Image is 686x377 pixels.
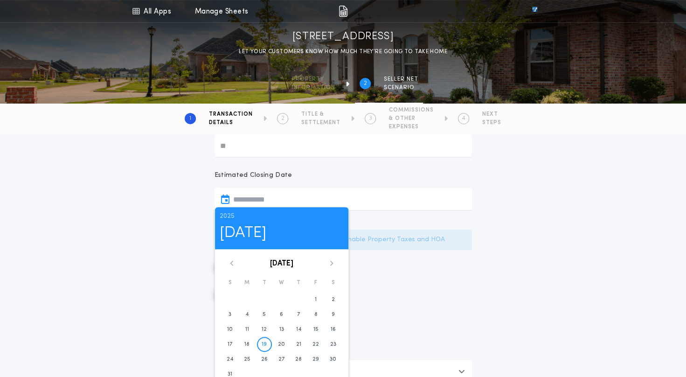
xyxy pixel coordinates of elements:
time: 22 [312,341,319,348]
button: 4 [240,307,255,322]
time: 17 [228,341,232,348]
h2: 2 [364,80,367,87]
time: 26 [261,356,268,363]
h2: 1 [189,115,191,122]
span: SCENARIO [384,84,418,91]
div: M [238,277,256,288]
button: 9 [326,307,340,322]
span: Property [292,76,335,83]
h1: [STREET_ADDRESS] [292,29,394,44]
button: 8 [308,307,323,322]
button: 24 [222,352,237,367]
span: DETAILS [209,119,253,126]
time: 10 [227,326,233,333]
button: 11 [240,322,255,337]
button: 15 [308,322,323,337]
button: 28 [291,352,306,367]
span: NEXT [482,111,501,118]
time: 27 [278,356,284,363]
button: 12 [257,322,272,337]
time: 13 [279,326,284,333]
p: LET YOUR CUSTOMERS KNOW HOW MUCH THEY’RE GOING TO TAKE HOME [239,47,447,56]
button: 26 [257,352,272,367]
time: 15 [313,326,319,333]
button: 3 [222,307,237,322]
h2: 3 [369,115,372,122]
h1: [DATE] [220,221,344,245]
button: 1 [308,292,323,307]
input: Existing Loan Payoff [215,134,472,157]
time: 25 [244,356,250,363]
button: 2 [326,292,340,307]
p: 2025 [220,212,344,221]
span: & OTHER [389,115,434,122]
time: 11 [245,326,249,333]
p: Estimated Closing Date [215,171,472,180]
time: 21 [296,341,301,348]
img: img [339,6,347,17]
time: 14 [296,326,301,333]
time: 24 [227,356,233,363]
button: 30 [326,352,340,367]
button: 18 [240,337,255,352]
h2: 4 [462,115,465,122]
div: F [307,277,325,288]
div: T [290,277,307,288]
button: 29 [308,352,323,367]
img: vs-icon [515,7,554,16]
button: 6 [274,307,289,322]
button: 21 [291,337,306,352]
span: COMMISSIONS [389,106,434,114]
h2: 2 [281,115,284,122]
span: SETTLEMENT [301,119,340,126]
time: 9 [332,311,335,318]
div: S [325,277,342,288]
span: information [292,84,335,91]
time: 7 [297,311,300,318]
time: 8 [314,311,318,318]
time: 2 [332,296,335,303]
button: 22 [308,337,323,352]
time: 20 [278,341,285,348]
button: 23 [326,337,340,352]
time: 6 [280,311,283,318]
time: 1 [315,296,317,303]
button: 14 [291,322,306,337]
span: SELLER NET [384,76,418,83]
button: 20 [274,337,289,352]
div: W [273,277,290,288]
time: 30 [330,356,336,363]
time: 19 [262,341,267,348]
button: 16 [326,322,340,337]
span: STEPS [482,119,501,126]
span: TITLE & [301,111,340,118]
span: EXPENSES [389,123,434,131]
div: T [256,277,273,288]
time: 3 [229,311,231,318]
button: 25 [240,352,255,367]
button: 13 [274,322,289,337]
span: TRANSACTION [209,111,253,118]
time: 5 [263,311,266,318]
time: 23 [330,341,336,348]
time: 28 [295,356,302,363]
div: S [222,277,239,288]
button: 5 [257,307,272,322]
button: [DATE] [270,258,293,269]
time: 16 [331,326,336,333]
button: 10 [222,322,237,337]
button: 7 [291,307,306,322]
button: 17 [222,337,237,352]
time: 4 [245,311,249,318]
button: 19 [257,337,272,352]
time: 12 [262,326,267,333]
button: 27 [274,352,289,367]
time: 29 [312,356,319,363]
time: 18 [244,341,249,348]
